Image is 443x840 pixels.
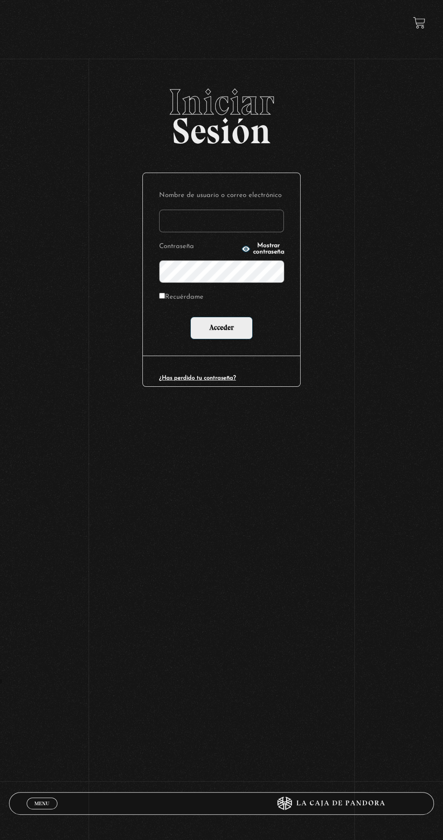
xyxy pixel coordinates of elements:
[159,291,203,304] label: Recuérdame
[9,84,434,142] h2: Sesión
[9,84,434,120] span: Iniciar
[253,243,284,255] span: Mostrar contraseña
[159,189,284,202] label: Nombre de usuario o correo electrónico
[190,317,253,339] input: Acceder
[413,17,425,29] a: View your shopping cart
[159,293,165,299] input: Recuérdame
[241,243,284,255] button: Mostrar contraseña
[159,375,236,381] a: ¿Has perdido tu contraseña?
[159,240,239,253] label: Contraseña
